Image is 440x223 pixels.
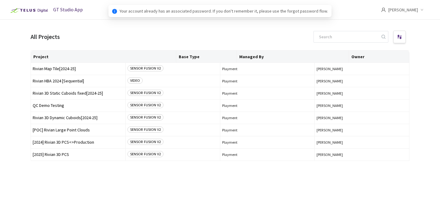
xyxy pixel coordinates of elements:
[222,103,313,108] span: Playment
[112,9,117,14] span: info-circle
[317,152,407,157] button: [PERSON_NAME]
[381,7,386,12] span: user
[33,128,123,132] span: [POC] Rivian Large Point Clouds
[222,140,313,145] span: Playment
[33,91,123,96] span: Rivian 3D Static Cuboids fixed[2024-25]
[33,66,123,71] span: Rivian Map Tile[2024-25]
[420,8,424,11] span: down
[33,152,123,157] span: [2025] Rivian 3D PCS
[33,140,123,145] span: [2024] Rivian 3D PCS<>Production
[33,103,123,108] span: QC Demo Testing
[119,8,328,14] span: Your account already has an associated password. If you don't remember it, please use the forgot ...
[222,115,313,120] span: Playment
[317,140,407,145] button: [PERSON_NAME]
[127,127,163,133] span: SENSOR FUSION V2
[222,91,313,96] span: Playment
[33,79,123,83] span: Rivian HBA 2024 [Sequential]
[127,90,163,96] span: SENSOR FUSION V2
[53,6,83,13] span: GT Studio App
[127,65,163,71] span: SENSOR FUSION V2
[222,66,313,71] span: Playment
[31,51,176,63] th: Project
[222,128,313,132] span: Playment
[317,103,407,108] button: [PERSON_NAME]
[127,139,163,145] span: SENSOR FUSION V2
[317,115,407,120] button: [PERSON_NAME]
[176,51,237,63] th: Base Type
[349,51,409,63] th: Owner
[127,102,163,108] span: SENSOR FUSION V2
[317,91,407,96] button: [PERSON_NAME]
[317,128,407,132] button: [PERSON_NAME]
[222,152,313,157] span: Playment
[7,6,50,15] img: Telus
[222,79,313,83] span: Playment
[31,32,60,41] div: All Projects
[317,66,407,71] button: [PERSON_NAME]
[315,31,380,42] input: Search
[127,77,143,84] span: VIDEO
[317,79,407,83] button: [PERSON_NAME]
[127,114,163,120] span: SENSOR FUSION V2
[237,51,349,63] th: Managed By
[127,151,163,157] span: SENSOR FUSION V2
[33,115,123,120] span: Rivian 3D Dynamic Cuboids[2024-25]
